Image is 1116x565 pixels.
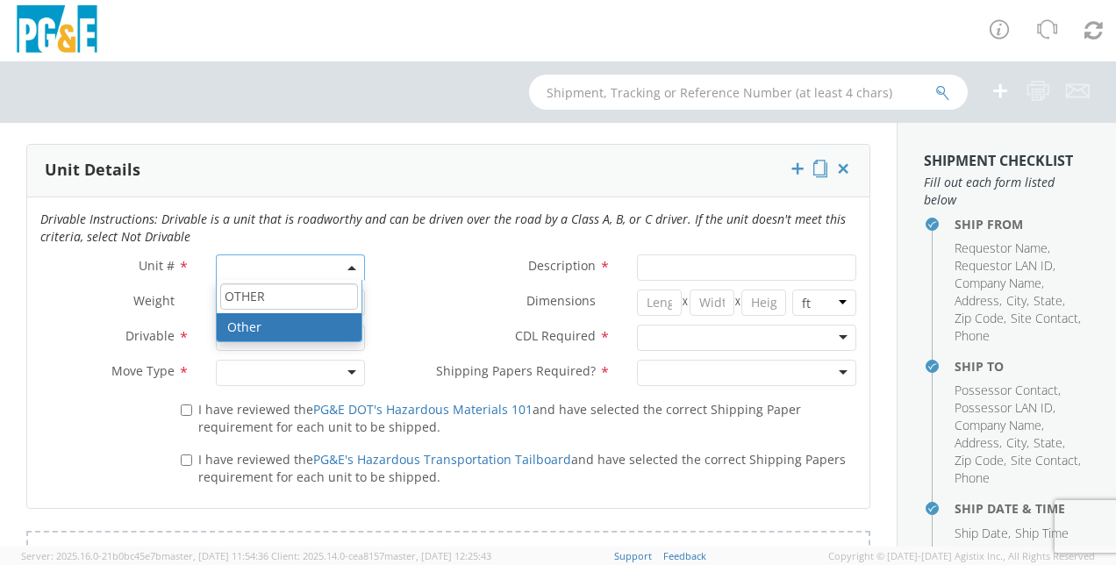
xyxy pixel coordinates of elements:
[1006,292,1029,310] li: ,
[955,240,1048,256] span: Requestor Name
[924,174,1090,209] span: Fill out each form listed below
[955,257,1055,275] li: ,
[955,434,999,451] span: Address
[139,257,175,274] span: Unit #
[637,290,682,316] input: Length
[955,417,1044,434] li: ,
[217,313,361,341] li: Other
[161,549,268,562] span: master, [DATE] 11:54:36
[313,401,533,418] a: PG&E DOT's Hazardous Materials 101
[526,292,596,309] span: Dimensions
[1034,292,1062,309] span: State
[1034,292,1065,310] li: ,
[955,382,1061,399] li: ,
[955,240,1050,257] li: ,
[1011,310,1078,326] span: Site Contact
[436,362,596,379] span: Shipping Papers Required?
[1034,434,1065,452] li: ,
[515,327,596,344] span: CDL Required
[45,161,140,179] h3: Unit Details
[313,451,571,468] a: PG&E's Hazardous Transportation Tailboard
[198,451,846,485] span: I have reviewed the and have selected the correct Shipping Papers requirement for each unit to be...
[198,401,801,435] span: I have reviewed the and have selected the correct Shipping Paper requirement for each unit to be ...
[955,434,1002,452] li: ,
[955,218,1090,231] h4: Ship From
[955,292,999,309] span: Address
[955,292,1002,310] li: ,
[111,362,175,379] span: Move Type
[40,211,846,245] i: Drivable Instructions: Drivable is a unit that is roadworthy and can be driven over the road by a...
[529,75,968,110] input: Shipment, Tracking or Reference Number (at least 4 chars)
[955,275,1041,291] span: Company Name
[955,452,1004,468] span: Zip Code
[682,290,690,316] span: X
[1006,292,1027,309] span: City
[955,502,1090,515] h4: Ship Date & Time
[1011,310,1081,327] li: ,
[828,549,1095,563] span: Copyright © [DATE]-[DATE] Agistix Inc., All Rights Reserved
[690,290,734,316] input: Width
[663,549,706,562] a: Feedback
[1011,452,1081,469] li: ,
[924,151,1073,170] strong: Shipment Checklist
[955,310,1004,326] span: Zip Code
[741,290,786,316] input: Height
[955,257,1053,274] span: Requestor LAN ID
[1006,434,1027,451] span: City
[955,399,1055,417] li: ,
[955,382,1058,398] span: Possessor Contact
[13,5,101,57] img: pge-logo-06675f144f4cfa6a6814.png
[181,404,192,416] input: I have reviewed thePG&E DOT's Hazardous Materials 101and have selected the correct Shipping Paper...
[181,454,192,466] input: I have reviewed thePG&E's Hazardous Transportation Tailboardand have selected the correct Shippin...
[528,257,596,274] span: Description
[955,469,990,486] span: Phone
[955,360,1090,373] h4: Ship To
[955,525,1011,542] li: ,
[955,417,1041,433] span: Company Name
[1011,452,1078,468] span: Site Contact
[384,549,491,562] span: master, [DATE] 12:25:43
[1034,434,1062,451] span: State
[955,525,1008,541] span: Ship Date
[734,290,742,316] span: X
[955,452,1006,469] li: ,
[21,549,268,562] span: Server: 2025.16.0-21b0bc45e7b
[125,327,175,344] span: Drivable
[1015,525,1069,541] span: Ship Time
[955,399,1053,416] span: Possessor LAN ID
[955,310,1006,327] li: ,
[955,275,1044,292] li: ,
[133,292,175,309] span: Weight
[271,549,491,562] span: Client: 2025.14.0-cea8157
[614,549,652,562] a: Support
[955,327,990,344] span: Phone
[1006,434,1029,452] li: ,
